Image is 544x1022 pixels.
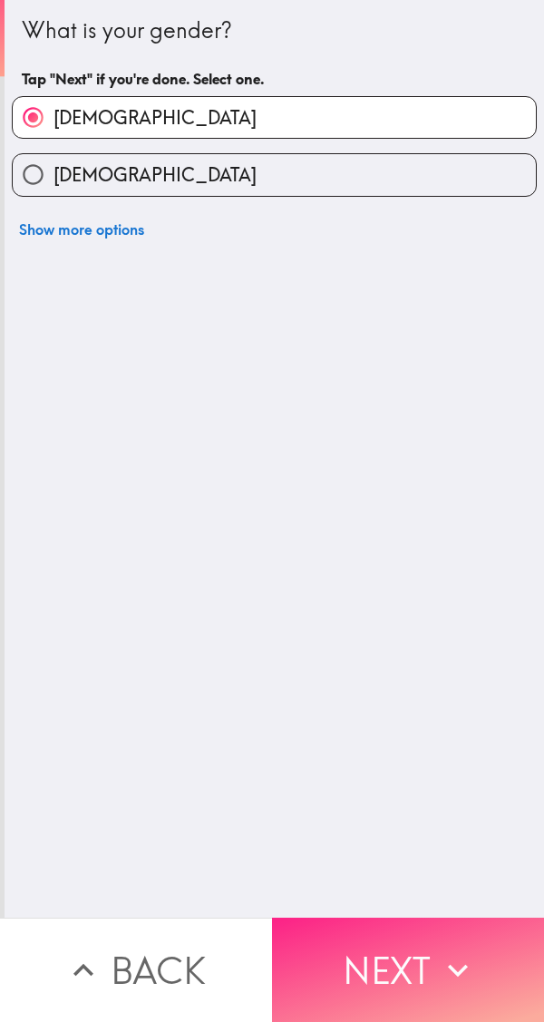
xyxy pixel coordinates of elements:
[12,211,151,248] button: Show more options
[22,15,527,46] div: What is your gender?
[22,69,527,89] h6: Tap "Next" if you're done. Select one.
[13,154,536,195] button: [DEMOGRAPHIC_DATA]
[13,97,536,138] button: [DEMOGRAPHIC_DATA]
[272,918,544,1022] button: Next
[53,162,257,188] span: [DEMOGRAPHIC_DATA]
[53,105,257,131] span: [DEMOGRAPHIC_DATA]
